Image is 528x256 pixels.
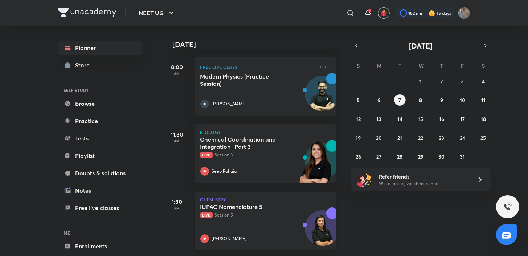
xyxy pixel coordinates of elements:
abbr: October 16, 2025 [439,116,444,122]
button: October 16, 2025 [436,113,447,125]
div: Store [75,61,94,70]
abbr: October 15, 2025 [418,116,423,122]
button: NEET UG [135,6,180,20]
button: October 12, 2025 [352,113,364,125]
abbr: Thursday [440,62,443,69]
h5: Modern Physics (Practice Session) [200,73,291,87]
abbr: October 26, 2025 [356,153,361,160]
abbr: October 14, 2025 [397,116,402,122]
h5: 11:30 [163,130,192,139]
button: October 14, 2025 [394,113,406,125]
button: October 2, 2025 [436,75,447,87]
h6: ME [58,227,142,239]
h5: IUPAC Nomenclature 5 [200,203,291,210]
abbr: October 8, 2025 [419,97,422,104]
button: October 31, 2025 [457,151,468,162]
button: October 11, 2025 [478,94,489,106]
button: avatar [378,7,390,19]
abbr: October 10, 2025 [460,97,465,104]
abbr: October 19, 2025 [356,134,361,141]
abbr: October 9, 2025 [440,97,443,104]
p: PM [163,206,192,210]
abbr: October 28, 2025 [397,153,403,160]
abbr: October 7, 2025 [399,97,401,104]
p: Win a laptop, vouchers & more [379,180,468,187]
abbr: October 20, 2025 [376,134,382,141]
a: Doubts & solutions [58,166,142,180]
abbr: October 4, 2025 [482,78,485,85]
abbr: October 23, 2025 [439,134,444,141]
p: AM [163,71,192,76]
abbr: October 6, 2025 [378,97,381,104]
button: October 23, 2025 [436,132,447,143]
a: Notes [58,183,142,198]
button: October 26, 2025 [352,151,364,162]
button: October 27, 2025 [373,151,385,162]
button: October 29, 2025 [415,151,426,162]
a: Store [58,58,142,72]
a: Playlist [58,148,142,163]
button: October 15, 2025 [415,113,426,125]
a: Planner [58,41,142,55]
abbr: Wednesday [419,62,424,69]
a: Free live classes [58,201,142,215]
button: October 24, 2025 [457,132,468,143]
abbr: Friday [461,62,464,69]
abbr: Saturday [482,62,485,69]
abbr: October 21, 2025 [398,134,402,141]
abbr: October 17, 2025 [460,116,465,122]
p: Chemistry [200,197,330,202]
abbr: October 22, 2025 [418,134,423,141]
img: ttu [503,202,512,211]
p: Seep Pahuja [212,168,237,175]
a: Enrollments [58,239,142,253]
abbr: October 27, 2025 [377,153,382,160]
button: October 4, 2025 [478,75,489,87]
a: Company Logo [58,8,116,18]
img: Company Logo [58,8,116,17]
p: AM [163,139,192,143]
abbr: October 18, 2025 [481,116,486,122]
button: October 22, 2025 [415,132,426,143]
button: October 7, 2025 [394,94,406,106]
h6: Refer friends [379,173,468,180]
abbr: October 24, 2025 [460,134,465,141]
img: unacademy [296,140,336,190]
a: Tests [58,131,142,146]
button: October 28, 2025 [394,151,406,162]
h6: SELF STUDY [58,84,142,96]
button: October 3, 2025 [457,75,468,87]
a: Practice [58,114,142,128]
img: referral [357,172,372,187]
a: Browse [58,96,142,111]
abbr: October 12, 2025 [356,116,361,122]
h5: Chemical Coordination and Integration- Part 3 [200,136,291,150]
abbr: Monday [377,62,382,69]
img: streak [428,9,435,17]
p: [PERSON_NAME] [212,235,247,242]
abbr: October 25, 2025 [480,134,486,141]
button: October 19, 2025 [352,132,364,143]
button: October 10, 2025 [457,94,468,106]
h4: [DATE] [173,40,343,49]
span: Live [200,212,213,218]
button: October 6, 2025 [373,94,385,106]
button: October 30, 2025 [436,151,447,162]
button: October 8, 2025 [415,94,426,106]
p: Session 5 [200,212,314,218]
p: FREE LIVE CLASS [200,63,314,71]
h5: 1:30 [163,197,192,206]
button: October 21, 2025 [394,132,406,143]
button: October 25, 2025 [478,132,489,143]
h5: 8:00 [163,63,192,71]
button: October 18, 2025 [478,113,489,125]
abbr: October 30, 2025 [438,153,445,160]
button: October 20, 2025 [373,132,385,143]
abbr: October 31, 2025 [460,153,465,160]
abbr: Sunday [357,62,360,69]
img: avatar [381,10,387,16]
button: October 17, 2025 [457,113,468,125]
button: October 9, 2025 [436,94,447,106]
button: [DATE] [361,41,480,51]
abbr: October 5, 2025 [357,97,360,104]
